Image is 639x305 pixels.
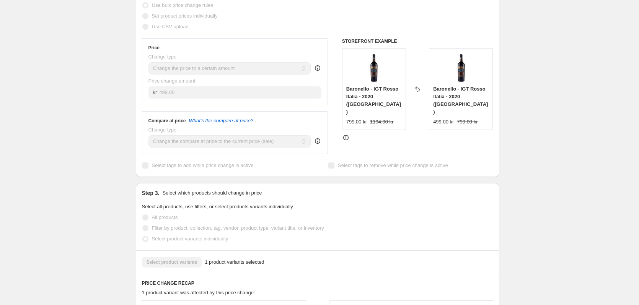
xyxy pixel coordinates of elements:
span: Baronello - IGT Rosso Italia - 2020 ([GEOGRAPHIC_DATA]) [433,86,488,115]
div: help [314,137,321,145]
h6: STOREFRONT EXAMPLE [342,38,493,44]
span: Use bulk price change rules [152,2,213,8]
img: BaronelloIGTRossoItalia_2020__r1218_80x.jpg [359,52,389,83]
span: Set product prices individually [152,13,218,19]
span: Change type [148,127,177,133]
h3: Price [148,45,160,51]
span: Select tags to remove while price change is active [338,162,448,168]
span: 1 product variants selected [205,258,264,266]
span: 1 product variant was affected by this price change: [142,290,255,295]
div: help [314,64,321,72]
span: Select product variants individually [152,236,228,242]
strike: 1194.00 kr [370,118,393,126]
h3: Compare at price [148,118,186,124]
span: Change type [148,54,177,60]
img: BaronelloIGTRossoItalia_2020__r1218_80x.jpg [446,52,476,83]
strike: 799.00 kr [457,118,478,126]
h2: Step 3. [142,189,160,197]
div: 499.00 kr [433,118,454,126]
button: What's the compare at price? [189,118,254,123]
span: Use CSV upload [152,24,189,29]
span: kr [153,89,157,95]
input: 80.00 [159,86,321,99]
span: Baronello - IGT Rosso Italia - 2020 ([GEOGRAPHIC_DATA]) [346,86,401,115]
span: Filter by product, collection, tag, vendor, product type, variant title, or inventory [152,225,324,231]
span: Price change amount [148,78,196,84]
h6: PRICE CHANGE RECAP [142,280,493,286]
p: Select which products should change in price [162,189,262,197]
span: Select tags to add while price change is active [152,162,254,168]
span: Select all products, use filters, or select products variants individually [142,204,293,209]
span: All products [152,214,178,220]
div: 799.00 kr [346,118,367,126]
